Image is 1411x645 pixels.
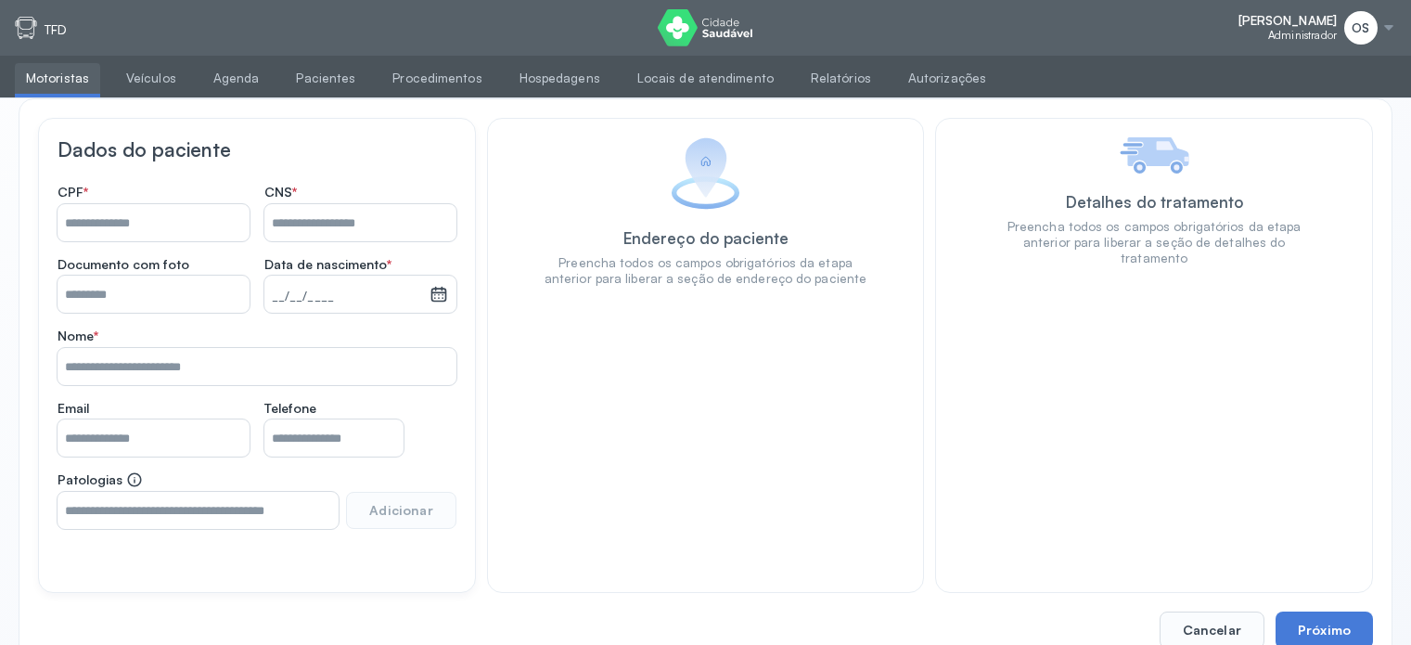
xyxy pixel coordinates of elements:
div: Endereço do paciente [623,228,789,248]
span: Nome [58,328,98,344]
div: Preencha todos os campos obrigatórios da etapa anterior para liberar a seção de endereço do paciente [544,255,868,287]
span: [PERSON_NAME] [1238,13,1337,29]
span: OS [1352,20,1369,36]
span: Data de nascimento [264,256,391,273]
img: logo do Cidade Saudável [658,9,753,46]
a: Autorizações [897,63,997,94]
span: CNS [264,184,297,200]
img: tfd.svg [15,17,37,39]
p: TFD [45,22,67,38]
a: Relatórios [800,63,882,94]
span: Documento com foto [58,256,189,273]
small: __/__/____ [272,288,422,306]
span: Patologias [58,471,143,488]
a: Veículos [115,63,187,94]
img: Imagem de Endereço do paciente [671,137,740,210]
a: Procedimentos [381,63,493,94]
span: CPF [58,184,88,200]
span: Email [58,400,89,417]
a: Hospedagens [508,63,611,94]
div: Detalhes do tratamento [1066,192,1243,212]
span: Telefone [264,400,316,417]
div: Preencha todos os campos obrigatórios da etapa anterior para liberar a seção de detalhes do trata... [992,219,1316,266]
span: Administrador [1268,29,1337,42]
a: Motoristas [15,63,100,94]
button: Adicionar [346,492,455,529]
h3: Dados do paciente [58,137,456,161]
a: Agenda [202,63,271,94]
a: Locais de atendimento [626,63,785,94]
a: Pacientes [285,63,366,94]
img: Imagem de Detalhes do tratamento [1120,137,1189,174]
